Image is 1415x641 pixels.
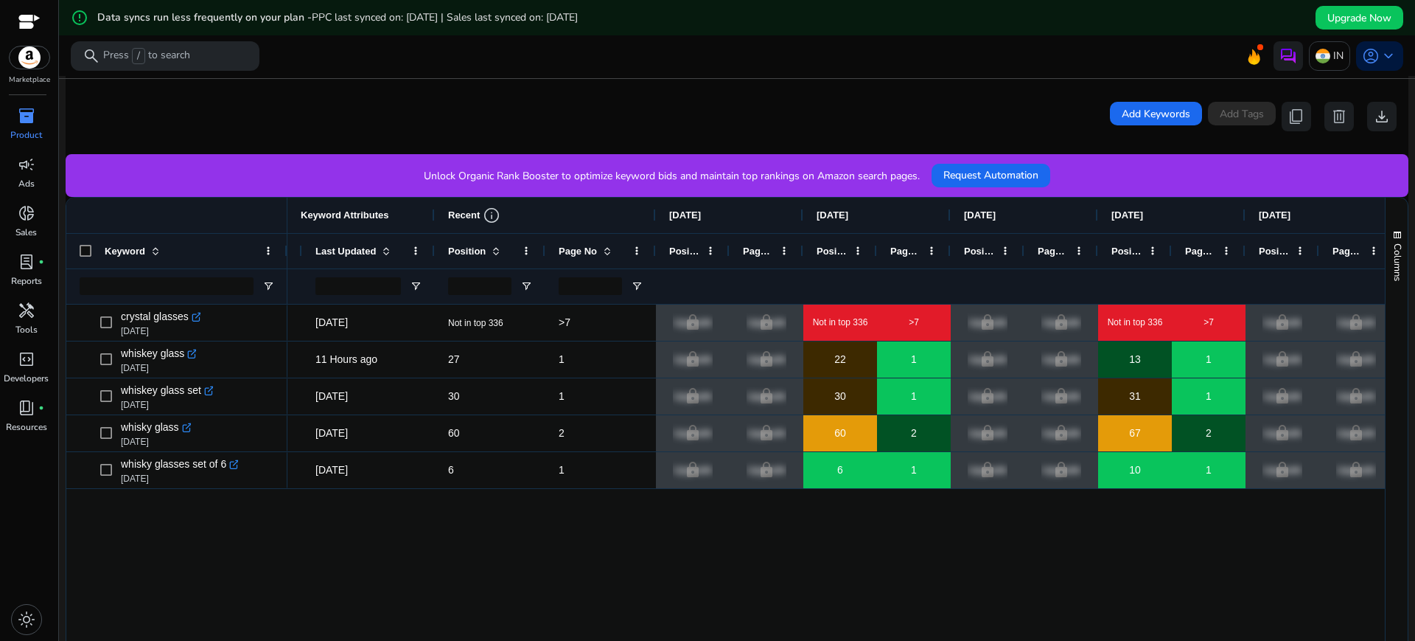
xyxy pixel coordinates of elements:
[559,353,565,365] span: 1
[448,246,486,257] span: Position
[559,246,597,257] span: Page No
[10,128,42,142] p: Product
[18,156,35,173] span: campaign
[943,167,1038,183] span: Request Automation
[121,343,184,364] span: whiskey glass
[38,259,44,265] span: fiber_manual_record
[673,344,713,375] p: Upgrade
[18,253,35,271] span: lab_profile
[6,420,47,434] p: Resources
[1129,418,1141,448] span: 67
[1259,209,1290,221] span: [DATE]
[1336,381,1376,412] p: Upgrade
[1332,246,1363,257] span: Page No
[1391,243,1404,281] span: Columns
[448,353,460,365] span: 27
[97,12,578,24] h5: Data syncs run less frequently on your plan -
[1327,10,1391,26] span: Upgrade Now
[1122,106,1190,122] span: Add Keywords
[911,381,917,412] span: 1
[1262,455,1302,485] p: Upgrade
[1041,344,1081,375] p: Upgrade
[559,427,565,439] span: 2
[448,427,460,439] span: 60
[121,362,196,374] p: [DATE]
[1206,418,1212,448] span: 2
[968,381,1007,412] p: Upgrade
[315,464,348,476] span: [DATE]
[18,177,35,190] p: Ads
[1111,246,1142,257] span: Position
[817,246,848,257] span: Position
[669,246,700,257] span: Position
[1108,316,1163,328] span: Not in top 336
[1129,381,1141,412] span: 31
[932,164,1050,187] button: Request Automation
[559,277,622,295] input: Page No Filter Input
[1362,47,1380,65] span: account_circle
[1041,308,1081,338] p: Upgrade
[1367,102,1397,131] button: download
[121,436,191,448] p: [DATE]
[410,280,422,292] button: Open Filter Menu
[1336,344,1376,375] p: Upgrade
[315,316,348,328] span: [DATE]
[1206,455,1212,485] span: 1
[18,302,35,319] span: handyman
[834,418,846,448] span: 60
[18,611,35,628] span: light_mode
[673,381,713,412] p: Upgrade
[1038,246,1069,257] span: Page No
[631,280,643,292] button: Open Filter Menu
[105,246,145,257] span: Keyword
[1380,47,1397,65] span: keyboard_arrow_down
[80,277,254,295] input: Keyword Filter Input
[18,204,35,222] span: donut_small
[837,455,843,485] span: 6
[9,75,50,86] p: Marketplace
[747,344,786,375] p: Upgrade
[890,246,921,257] span: Page No
[1262,344,1302,375] p: Upgrade
[312,10,578,24] span: PPC last synced on: [DATE] | Sales last synced on: [DATE]
[448,207,500,224] div: Recent
[1203,316,1214,328] span: >7
[448,464,454,476] span: 6
[121,473,238,485] p: [DATE]
[121,399,213,411] p: [DATE]
[834,344,846,375] span: 22
[1316,6,1403,30] button: Upgrade Now
[559,464,565,476] span: 1
[15,323,38,336] p: Tools
[18,107,35,125] span: inventory_2
[448,277,511,295] input: Position Filter Input
[747,381,786,412] p: Upgrade
[1333,43,1344,69] p: IN
[747,418,786,448] p: Upgrade
[743,246,774,257] span: Page No
[315,390,348,402] span: [DATE]
[315,277,401,295] input: Last Updated Filter Input
[121,380,201,401] span: whiskey glass set
[301,209,388,221] span: Keyword Attributes
[1373,108,1391,125] span: download
[18,350,35,368] span: code_blocks
[103,48,190,64] p: Press to search
[1262,308,1302,338] p: Upgrade
[1129,455,1141,485] span: 10
[747,455,786,485] p: Upgrade
[834,381,846,412] span: 30
[1129,344,1141,375] span: 13
[1111,209,1143,221] span: [DATE]
[121,454,226,474] span: whisky glasses set of 6
[1041,381,1081,412] p: Upgrade
[1336,418,1376,448] p: Upgrade
[121,417,179,437] span: whisky glass
[448,390,460,402] span: 30
[968,308,1007,338] p: Upgrade
[4,372,49,385] p: Developers
[911,418,917,448] span: 2
[964,209,996,221] span: [DATE]
[483,207,500,224] span: info
[747,308,786,338] p: Upgrade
